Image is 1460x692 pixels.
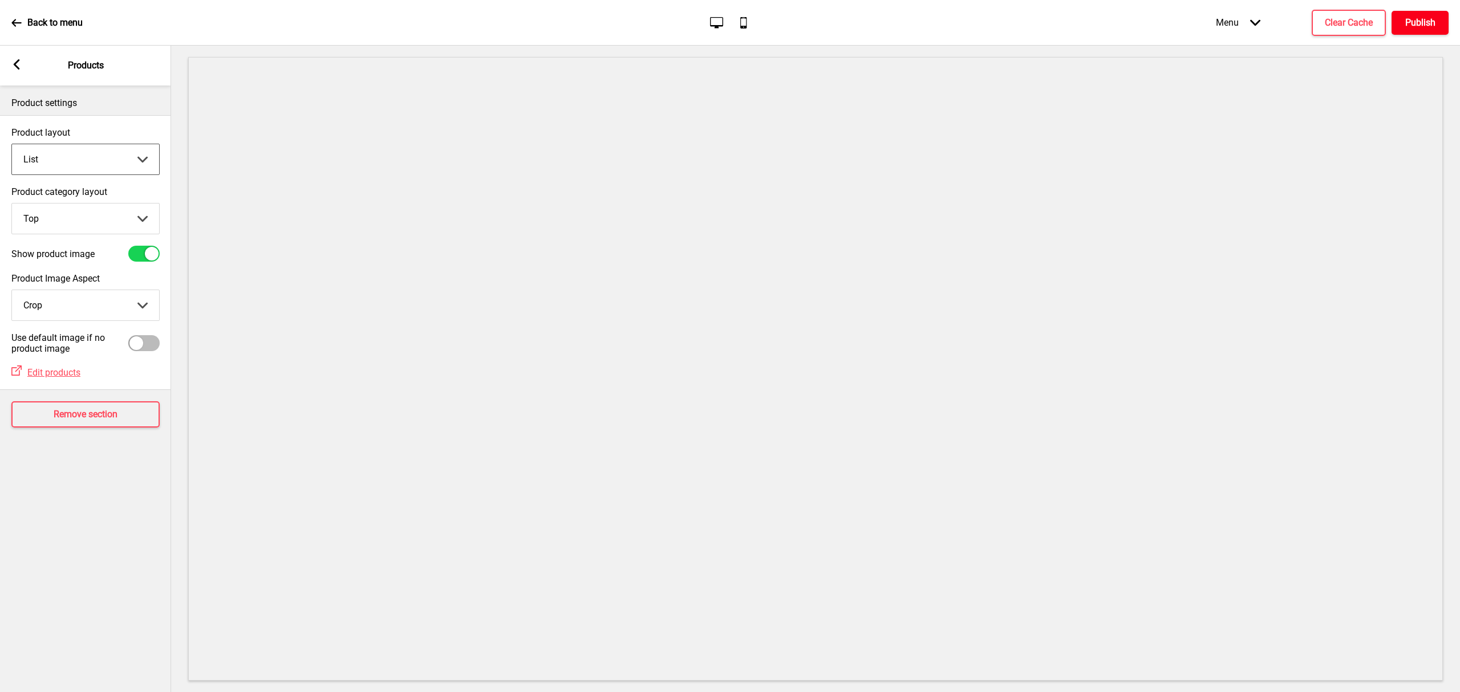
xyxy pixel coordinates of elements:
button: Clear Cache [1312,10,1386,36]
label: Product layout [11,127,160,138]
h4: Publish [1405,17,1435,29]
a: Back to menu [11,7,83,38]
span: Edit products [27,367,80,378]
label: Show product image [11,249,95,259]
a: Edit products [22,367,80,378]
p: Product settings [11,97,160,109]
button: Remove section [11,401,160,428]
label: Product category layout [11,186,160,197]
h4: Remove section [54,408,117,421]
p: Back to menu [27,17,83,29]
label: Use default image if no product image [11,332,128,354]
button: Publish [1392,11,1449,35]
p: Products [68,59,104,72]
h4: Clear Cache [1325,17,1373,29]
div: Menu [1204,6,1272,39]
label: Product Image Aspect [11,273,160,284]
